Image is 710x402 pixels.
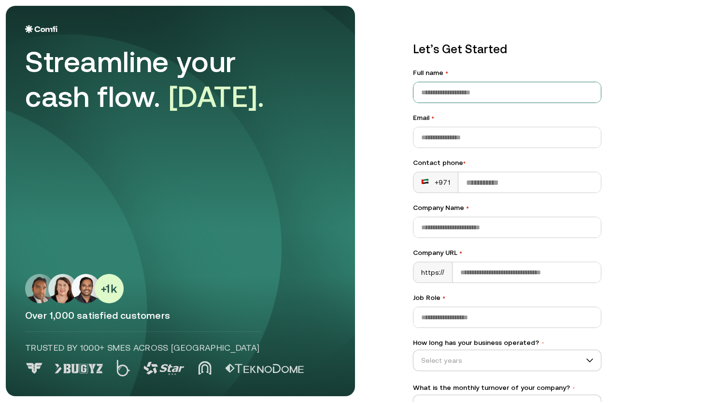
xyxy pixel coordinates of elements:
div: https:// [413,262,453,283]
span: • [466,204,469,211]
span: [DATE]. [169,80,265,113]
p: Let’s Get Started [413,41,601,58]
label: What is the monthly turnover of your company? [413,383,601,393]
img: Logo 0 [25,363,43,374]
p: Trusted by 1000+ SMEs across [GEOGRAPHIC_DATA] [25,342,261,354]
label: Full name [413,68,601,78]
span: • [541,340,545,346]
div: Contact phone [413,158,601,168]
span: • [442,294,445,301]
label: Email [413,113,601,123]
label: Company URL [413,248,601,258]
label: How long has your business operated? [413,338,601,348]
label: Job Role [413,293,601,303]
span: • [431,114,434,121]
p: Over 1,000 satisfied customers [25,309,336,322]
span: • [572,385,576,391]
div: +971 [421,178,450,187]
div: Streamline your cash flow. [25,45,296,114]
img: Logo 5 [225,364,304,373]
img: Logo 2 [116,360,130,376]
img: Logo [25,25,57,33]
img: Logo 4 [198,361,212,375]
img: Logo 3 [143,362,185,375]
img: Logo 1 [55,364,103,373]
span: • [445,69,448,76]
label: Company Name [413,203,601,213]
span: • [459,249,462,256]
span: • [463,159,466,166]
